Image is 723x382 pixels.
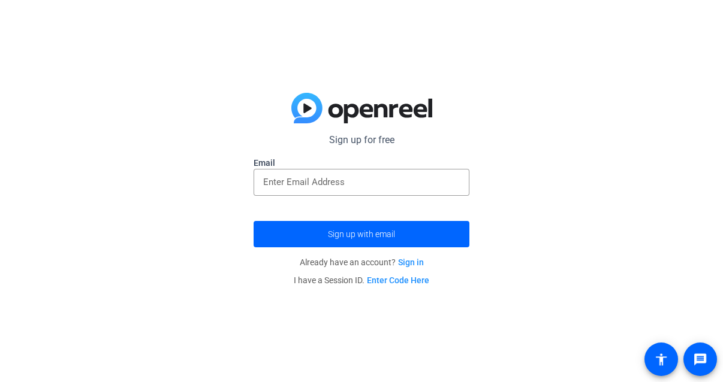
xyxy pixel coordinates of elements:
span: Already have an account? [300,257,424,267]
mat-icon: accessibility [654,352,668,366]
p: Sign up for free [254,133,469,147]
mat-icon: message [693,352,707,366]
span: I have a Session ID. [294,275,429,285]
label: Email [254,157,469,169]
input: Enter Email Address [263,175,460,189]
button: Sign up with email [254,221,469,247]
img: blue-gradient.svg [291,93,432,124]
a: Enter Code Here [367,275,429,285]
a: Sign in [398,257,424,267]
